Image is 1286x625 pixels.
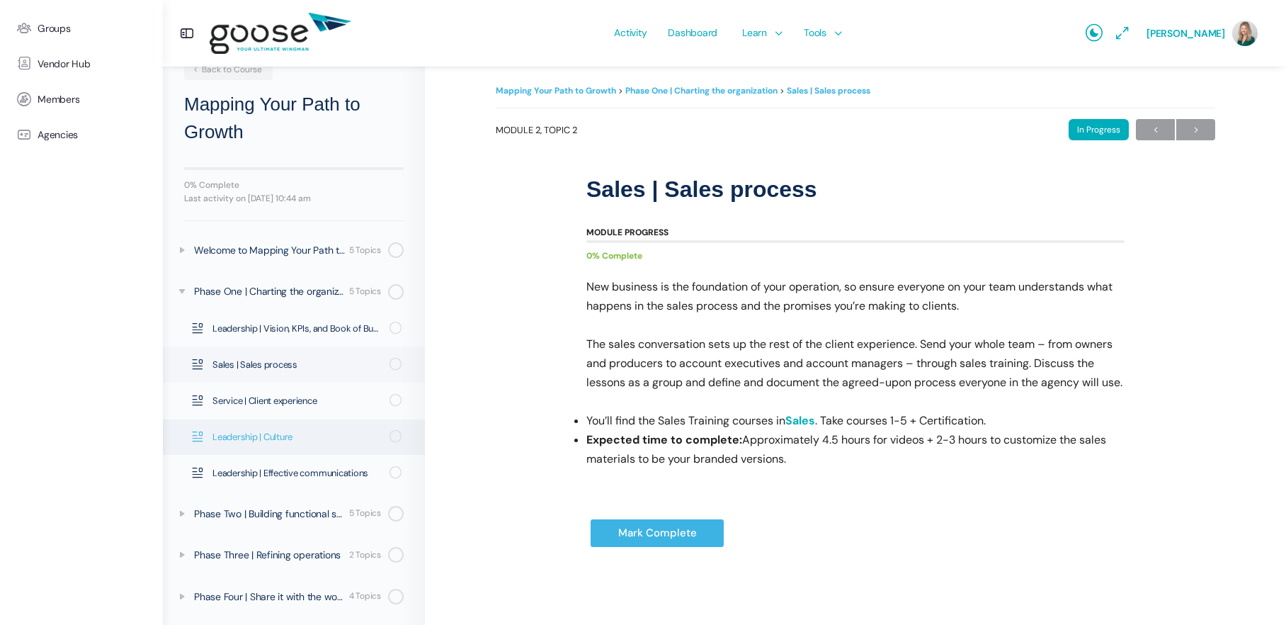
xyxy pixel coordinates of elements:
span: Groups [38,23,71,35]
a: Phase One | Charting the organization 5 Topics [163,273,425,310]
li: You’ll find the Sales Training courses in . Take courses 1-5 + Certification. [586,411,1125,430]
a: Leadership | Effective communications [163,456,425,491]
a: Members [7,81,156,117]
div: Welcome to Mapping Your Path to Growth [194,242,345,258]
div: Phase Three | Refining operations [194,547,345,563]
a: Phase Three | Refining operations 2 Topics [163,536,425,573]
a: Phase Two | Building functional systems 5 Topics [163,495,425,532]
a: Service | Client experience [163,383,425,419]
a: Sales | Sales process [787,85,870,96]
p: The sales conversation sets up the rest of the client experience. Send your whole team – from own... [586,334,1125,392]
span: Members [38,94,79,106]
strong: Expected time to complete: [586,432,742,447]
input: Mark Complete [590,519,724,548]
span: ← [1136,120,1175,140]
span: Leadership | Vision, KPIs, and Book of Business Analysis [212,322,380,336]
span: Leadership | Effective communications [212,466,380,480]
a: Sales | Sales process [163,347,425,383]
a: Vendor Hub [7,46,156,81]
a: ←Previous [1136,119,1175,140]
h1: Sales | Sales process [586,176,1125,203]
div: 4 Topics [349,590,381,603]
a: Welcome to Mapping Your Path to Growth 5 Topics [163,232,425,269]
div: In Progress [1069,119,1129,140]
span: Agencies [38,129,78,141]
span: Module 2, Topic 2 [496,125,577,135]
span: Sales | Sales process [212,358,380,372]
span: Back to Course [191,64,262,75]
span: Service | Client experience [212,394,380,408]
span: [PERSON_NAME] [1146,27,1225,40]
div: 5 Topics [349,285,381,298]
div: Phase One | Charting the organization [194,283,345,299]
div: Last activity on [DATE] 10:44 am [184,194,404,203]
a: Back to Course [184,60,273,80]
a: Sales [785,413,815,428]
a: Next→ [1176,119,1215,140]
a: Phase Four | Share it with the world 4 Topics [163,578,425,615]
span: → [1176,120,1215,140]
span: Leadership | Culture [212,430,380,444]
div: 0% Complete [184,181,404,189]
a: Groups [7,11,156,46]
li: Approximately 4.5 hours for videos + 2-3 hours to customize the sales materials to be your brande... [586,430,1125,468]
div: Module Progress [586,228,668,237]
div: 0% Complete [586,247,1110,266]
span: Vendor Hub [38,58,91,70]
div: Phase Four | Share it with the world [194,589,345,604]
p: New business is the foundation of your operation, so ensure everyone on your team understands wha... [586,277,1125,315]
div: 5 Topics [349,507,381,520]
div: Phase Two | Building functional systems [194,506,345,522]
a: Phase One | Charting the organization [625,85,778,96]
a: Leadership | Culture [163,420,425,455]
div: 2 Topics [349,548,381,562]
a: Mapping Your Path to Growth [496,85,616,96]
a: Leadership | Vision, KPIs, and Book of Business Analysis [163,311,425,347]
h2: Mapping Your Path to Growth [184,91,404,146]
iframe: Chat Widget [969,448,1286,625]
div: 5 Topics [349,244,381,257]
a: Agencies [7,117,156,152]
